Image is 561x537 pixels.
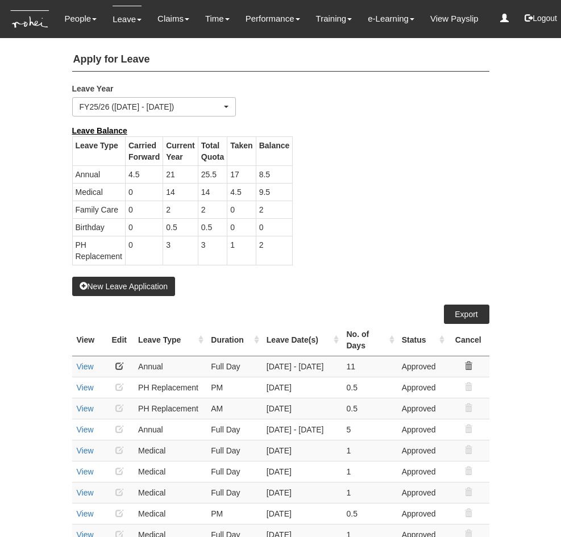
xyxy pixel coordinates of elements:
td: PH Replacement [134,377,206,398]
b: Leave Balance [72,126,127,135]
th: Leave Type : activate to sort column ascending [134,324,206,356]
th: Balance [256,136,293,165]
a: e-Learning [368,6,414,32]
td: 5 [342,419,397,440]
td: 2 [256,201,293,218]
td: 0.5 [342,503,397,524]
td: Approved [397,377,447,398]
td: Full Day [206,482,262,503]
td: Annual [134,356,206,377]
a: View [77,383,94,392]
td: [DATE] [262,377,342,398]
th: Status : activate to sort column ascending [397,324,447,356]
th: Carried Forward [125,136,163,165]
td: Medical [134,461,206,482]
a: View [77,425,94,434]
td: Approved [397,356,447,377]
td: 9.5 [256,183,293,201]
td: PH Replacement [134,398,206,419]
a: Performance [246,6,300,32]
td: Approved [397,419,447,440]
td: [DATE] [262,482,342,503]
a: View [77,488,94,497]
td: PH Replacement [72,236,125,265]
td: Medical [134,482,206,503]
th: Leave Date(s) : activate to sort column ascending [262,324,342,356]
td: Medical [134,503,206,524]
td: Annual [72,165,125,183]
td: 0 [125,183,163,201]
a: Time [205,6,230,32]
button: FY25/26 ([DATE] - [DATE]) [72,97,236,116]
th: Current Year [163,136,198,165]
td: 14 [163,183,198,201]
td: 0.5 [198,218,227,236]
td: 4.5 [227,183,256,201]
td: [DATE] [262,398,342,419]
th: Total Quota [198,136,227,165]
td: AM [206,398,262,419]
td: 0 [227,201,256,218]
a: Export [444,305,489,324]
td: 2 [163,201,198,218]
th: View [72,324,105,356]
td: 2 [198,201,227,218]
a: People [64,6,97,32]
td: 1 [227,236,256,265]
td: Full Day [206,461,262,482]
td: 1 [342,440,397,461]
div: FY25/26 ([DATE] - [DATE]) [80,101,222,113]
td: 0 [227,218,256,236]
td: [DATE] - [DATE] [262,356,342,377]
td: 11 [342,356,397,377]
td: Full Day [206,440,262,461]
td: Medical [72,183,125,201]
th: Taken [227,136,256,165]
td: [DATE] [262,440,342,461]
td: Approved [397,503,447,524]
td: [DATE] - [DATE] [262,419,342,440]
td: 21 [163,165,198,183]
td: 0 [256,218,293,236]
a: View [77,362,94,371]
td: 2 [256,236,293,265]
td: Approved [397,398,447,419]
td: 0 [125,201,163,218]
td: [DATE] [262,461,342,482]
a: Training [316,6,352,32]
td: 0.5 [342,377,397,398]
a: View [77,404,94,413]
td: 0 [125,218,163,236]
th: Edit [105,324,134,356]
a: View [77,446,94,455]
td: 0.5 [163,218,198,236]
td: 14 [198,183,227,201]
a: Leave [113,6,142,32]
td: 3 [198,236,227,265]
a: View Payslip [430,6,479,32]
td: 1 [342,482,397,503]
button: New Leave Application [72,277,176,296]
th: Leave Type [72,136,125,165]
td: [DATE] [262,503,342,524]
td: 4.5 [125,165,163,183]
td: Approved [397,440,447,461]
td: 0.5 [342,398,397,419]
td: Full Day [206,419,262,440]
td: Family Care [72,201,125,218]
td: 17 [227,165,256,183]
td: Full Day [206,356,262,377]
a: View [77,467,94,476]
td: Birthday [72,218,125,236]
td: Medical [134,440,206,461]
th: Duration : activate to sort column ascending [206,324,262,356]
a: View [77,509,94,518]
td: Annual [134,419,206,440]
th: Cancel [447,324,489,356]
td: 1 [342,461,397,482]
td: 25.5 [198,165,227,183]
td: PM [206,503,262,524]
td: PM [206,377,262,398]
td: Approved [397,461,447,482]
th: No. of Days : activate to sort column ascending [342,324,397,356]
